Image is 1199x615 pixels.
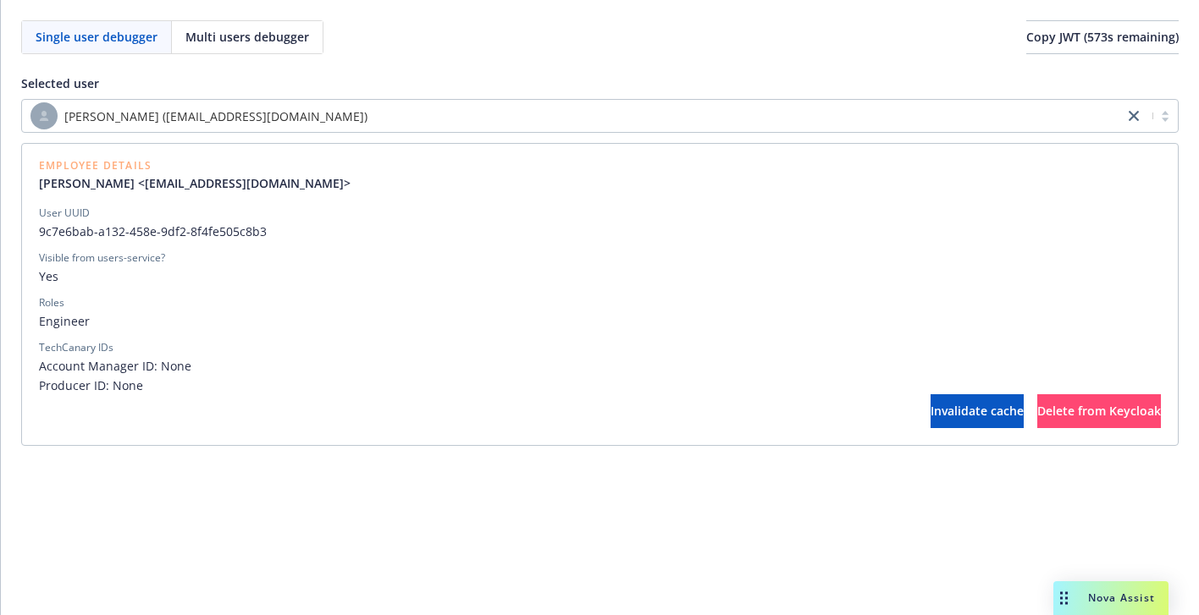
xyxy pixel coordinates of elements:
[1026,20,1179,54] button: Copy JWT (573s remaining)
[39,295,64,310] div: Roles
[39,267,1161,285] span: Yes
[39,357,1161,375] span: Account Manager ID: None
[1053,581,1169,615] button: Nova Assist
[39,206,90,221] div: User UUID
[30,102,1115,129] span: [PERSON_NAME] ([EMAIL_ADDRESS][DOMAIN_NAME])
[1026,29,1179,45] span: Copy JWT ( 573 s remaining)
[1053,581,1075,615] div: Drag to move
[1124,106,1144,126] a: close
[1037,394,1161,428] button: Delete from Keycloak
[39,161,364,171] span: Employee Details
[21,75,99,91] span: Selected user
[39,312,1161,330] span: Engineer
[39,376,1161,394] span: Producer ID: None
[39,222,1161,240] span: 9c7e6bab-a132-458e-9df2-8f4fe505c8b3
[39,250,165,266] div: Visible from users-service?
[931,394,1024,428] button: Invalidate cache
[1088,590,1155,605] span: Nova Assist
[185,28,309,46] span: Multi users debugger
[931,403,1024,419] span: Invalidate cache
[39,174,364,192] a: [PERSON_NAME] <[EMAIL_ADDRESS][DOMAIN_NAME]>
[64,107,367,125] span: [PERSON_NAME] ([EMAIL_ADDRESS][DOMAIN_NAME])
[1037,403,1161,419] span: Delete from Keycloak
[36,28,157,46] span: Single user debugger
[39,340,113,355] div: TechCanary IDs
